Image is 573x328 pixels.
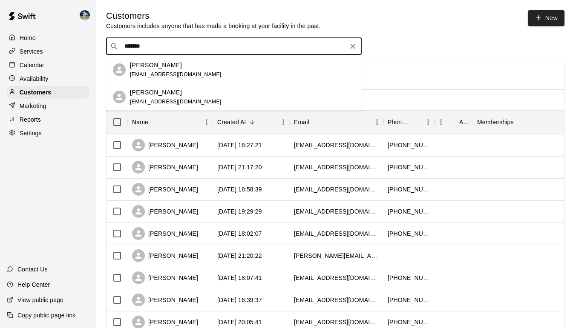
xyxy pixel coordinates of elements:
[20,102,46,110] p: Marketing
[132,139,198,151] div: [PERSON_NAME]
[309,116,321,128] button: Sort
[217,207,262,216] div: 2025-08-28 19:29:29
[7,45,89,58] a: Services
[371,116,383,128] button: Menu
[106,22,321,30] p: Customers includes anyone that has made a booking at your facility in the past.
[347,40,359,52] button: Clear
[388,296,430,304] div: +18652545066
[294,141,379,149] div: chassitylr09@gmail.com
[388,141,430,149] div: +17655463231
[20,34,36,42] p: Home
[132,161,198,174] div: [PERSON_NAME]
[294,251,379,260] div: nikkii.gervin@gmail.com
[294,185,379,194] div: austin@limitlessinctn.com
[435,116,447,128] button: Menu
[447,116,459,128] button: Sort
[7,100,89,112] a: Marketing
[132,110,148,134] div: Name
[246,116,258,128] button: Sort
[132,294,198,306] div: [PERSON_NAME]
[130,88,182,97] p: [PERSON_NAME]
[17,296,63,304] p: View public page
[132,205,198,218] div: [PERSON_NAME]
[294,274,379,282] div: andrewkidd847@gmail.com
[388,274,430,282] div: +18657768485
[388,207,430,216] div: +18652233532
[217,251,262,260] div: 2025-08-26 21:20:22
[410,116,422,128] button: Sort
[128,110,213,134] div: Name
[20,47,43,56] p: Services
[80,10,90,20] img: Chad Bell
[20,129,42,137] p: Settings
[528,10,564,26] a: New
[294,296,379,304] div: mikalahampton@yahoo.com
[130,99,222,105] span: [EMAIL_ADDRESS][DOMAIN_NAME]
[7,113,89,126] a: Reports
[113,63,126,76] div: Alex Ellison
[132,271,198,284] div: [PERSON_NAME]
[217,229,262,238] div: 2025-08-27 18:02:07
[7,72,89,85] a: Availability
[148,116,160,128] button: Sort
[106,38,362,55] div: Search customers by name or email
[130,71,222,77] span: [EMAIL_ADDRESS][DOMAIN_NAME]
[130,61,182,70] p: [PERSON_NAME]
[294,163,379,171] div: betsystibler@gmail.com
[514,116,526,128] button: Sort
[200,116,213,128] button: Menu
[132,249,198,262] div: [PERSON_NAME]
[294,110,309,134] div: Email
[388,229,430,238] div: +18652541873
[217,141,262,149] div: 2025-09-10 18:27:21
[20,74,49,83] p: Availability
[459,110,469,134] div: Age
[294,229,379,238] div: shouser1229@yahoo.com
[477,110,514,134] div: Memberships
[217,274,262,282] div: 2025-08-26 18:07:41
[294,318,379,326] div: trailhappy@gmail.com
[388,185,430,194] div: +18653564590
[217,163,262,171] div: 2025-09-08 21:17:20
[277,116,290,128] button: Menu
[20,115,41,124] p: Reports
[388,163,430,171] div: +14233832427
[217,296,262,304] div: 2025-08-23 16:39:37
[383,110,435,134] div: Phone Number
[217,185,262,194] div: 2025-09-08 18:58:39
[106,10,321,22] h5: Customers
[17,280,50,289] p: Help Center
[435,110,473,134] div: Age
[17,265,48,274] p: Contact Us
[217,318,262,326] div: 2025-08-21 20:05:41
[7,127,89,140] a: Settings
[78,7,96,24] div: Chad Bell
[217,110,246,134] div: Created At
[388,110,410,134] div: Phone Number
[294,207,379,216] div: bdavismd79@gmail.com
[20,61,44,69] p: Calendar
[7,31,89,44] a: Home
[132,183,198,196] div: [PERSON_NAME]
[113,91,126,103] div: Raylan Ellison
[388,318,430,326] div: +18656965761
[290,110,383,134] div: Email
[422,116,435,128] button: Menu
[132,227,198,240] div: [PERSON_NAME]
[213,110,290,134] div: Created At
[20,88,51,97] p: Customers
[7,59,89,71] a: Calendar
[17,311,75,319] p: Copy public page link
[7,86,89,99] a: Customers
